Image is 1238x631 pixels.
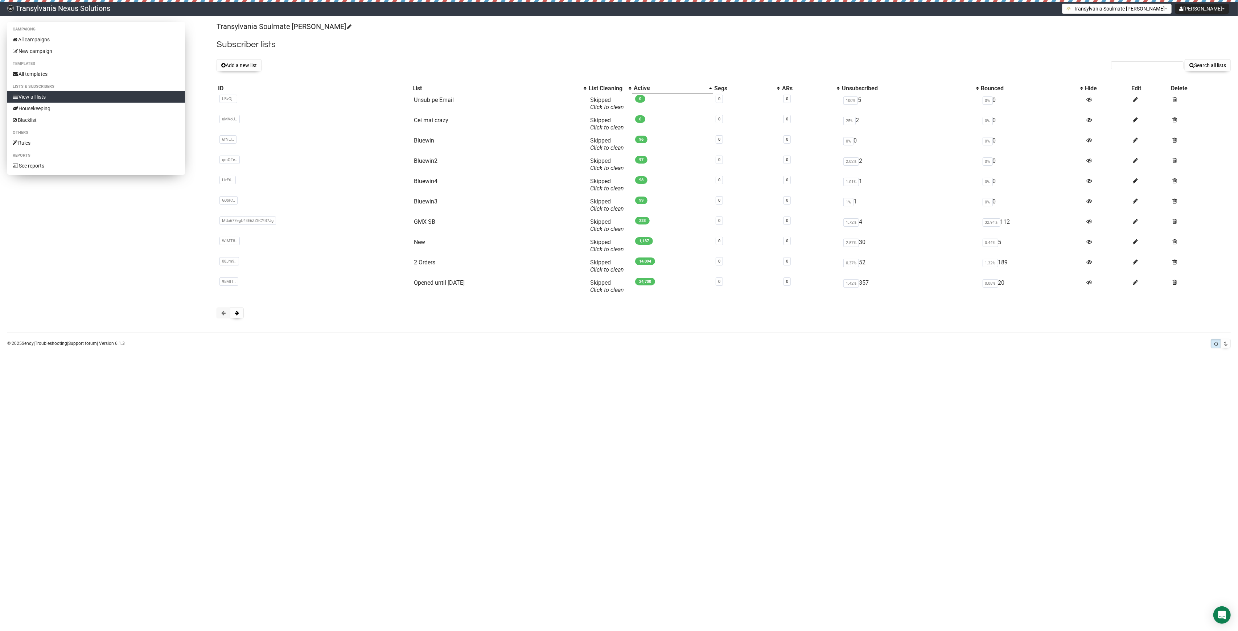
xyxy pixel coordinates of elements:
[217,83,411,94] th: ID: No sort applied, sorting is disabled
[983,178,993,186] span: 0%
[786,157,788,162] a: 0
[1062,4,1172,14] button: Transylvania Soulmate [PERSON_NAME]
[219,176,236,184] span: LirF6..
[843,178,859,186] span: 1.01%
[7,151,185,160] li: Reports
[843,218,859,227] span: 1.72%
[590,205,624,212] a: Click to clean
[7,91,185,103] a: View all lists
[219,277,238,286] span: 95MfT..
[786,259,788,264] a: 0
[840,256,980,276] td: 52
[590,286,624,293] a: Click to clean
[980,195,1084,215] td: 0
[590,117,624,131] span: Skipped
[786,117,788,121] a: 0
[590,246,624,253] a: Click to clean
[718,96,720,101] a: 0
[980,276,1084,297] td: 20
[843,259,859,267] span: 0.37%
[843,239,859,247] span: 2.57%
[718,259,720,264] a: 0
[590,96,624,111] span: Skipped
[219,257,239,265] span: 08Jm9..
[983,198,993,206] span: 0%
[782,85,833,92] div: ARs
[590,218,624,232] span: Skipped
[718,218,720,223] a: 0
[219,95,237,103] span: U3vOj..
[7,103,185,114] a: Housekeeping
[590,239,624,253] span: Skipped
[981,85,1077,92] div: Bounced
[7,339,125,347] p: © 2025 | | | Version 6.1.3
[219,216,276,225] span: MUx677egU4EE6ZZECYB7Jg
[842,85,972,92] div: Unsubscribed
[840,154,980,175] td: 2
[590,144,624,151] a: Click to clean
[718,279,720,284] a: 0
[843,137,854,145] span: 0%
[983,239,998,247] span: 0.44%
[980,134,1084,154] td: 0
[587,83,632,94] th: List Cleaning: No sort applied, activate to apply an ascending sort
[22,341,34,346] a: Sendy
[1084,83,1130,94] th: Hide: No sort applied, sorting is disabled
[983,137,993,145] span: 0%
[980,256,1084,276] td: 189
[414,198,437,205] a: Bluewin3
[983,96,993,105] span: 0%
[7,5,14,12] img: 586cc6b7d8bc403f0c61b981d947c989
[7,45,185,57] a: New campaign
[632,83,712,94] th: Active: Ascending sort applied, activate to apply a descending sort
[414,259,435,266] a: 2 Orders
[590,165,624,172] a: Click to clean
[983,157,993,166] span: 0%
[219,196,238,205] span: G0prC..
[219,156,240,164] span: qmQTe..
[983,218,1000,227] span: 32.94%
[219,135,237,144] span: 6fNEI..
[840,114,980,134] td: 2
[590,198,624,212] span: Skipped
[590,226,624,232] a: Click to clean
[786,239,788,243] a: 0
[219,115,240,123] span: uMVoU..
[840,195,980,215] td: 1
[843,198,854,206] span: 1%
[414,157,437,164] a: Bluewin2
[635,176,647,184] span: 98
[7,68,185,80] a: All templates
[983,117,993,125] span: 0%
[590,157,624,172] span: Skipped
[786,279,788,284] a: 0
[1131,85,1168,92] div: Edit
[843,157,859,166] span: 2.02%
[7,82,185,91] li: Lists & subscribers
[635,217,650,224] span: 228
[218,85,410,92] div: ID
[713,83,781,94] th: Segs: No sort applied, activate to apply an ascending sort
[634,84,705,92] div: Active
[1175,4,1229,14] button: [PERSON_NAME]
[718,178,720,182] a: 0
[980,94,1084,114] td: 0
[635,115,645,123] span: 6
[414,117,448,124] a: Cei mai crazy
[217,38,1231,51] h2: Subscriber lists
[589,85,625,92] div: List Cleaning
[781,83,840,94] th: ARs: No sort applied, activate to apply an ascending sort
[840,236,980,256] td: 30
[718,137,720,142] a: 0
[786,96,788,101] a: 0
[1066,5,1072,11] img: 1.png
[840,276,980,297] td: 357
[840,215,980,236] td: 4
[980,154,1084,175] td: 0
[635,197,647,204] span: 99
[980,83,1084,94] th: Bounced: No sort applied, activate to apply an ascending sort
[635,156,647,164] span: 97
[983,279,998,288] span: 0.08%
[1185,59,1231,71] button: Search all lists
[718,198,720,203] a: 0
